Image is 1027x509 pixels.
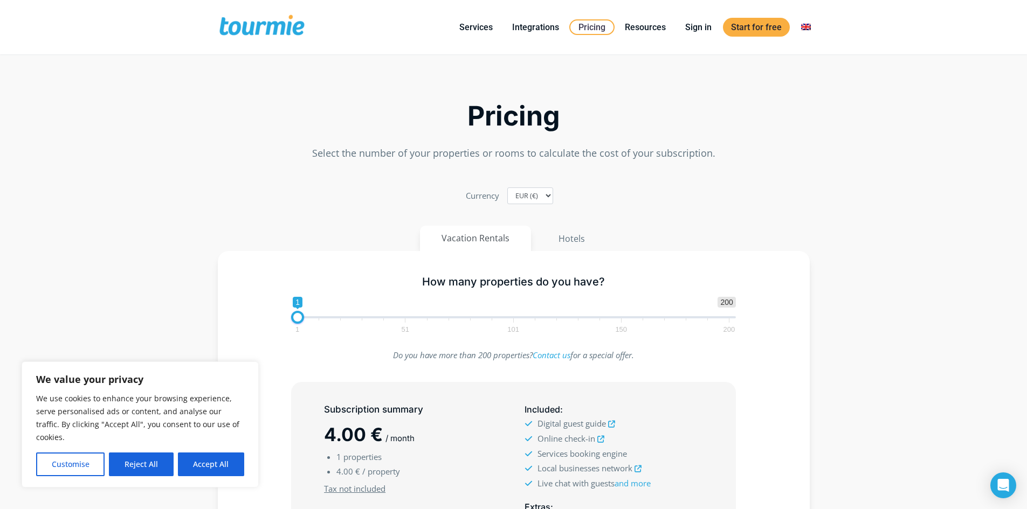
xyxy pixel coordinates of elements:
[336,466,360,477] span: 4.00 €
[451,20,501,34] a: Services
[536,226,607,252] button: Hotels
[336,451,341,462] span: 1
[385,433,415,443] span: / month
[533,350,570,360] a: Contact us
[617,20,674,34] a: Resources
[525,404,560,415] span: Included
[504,20,567,34] a: Integrations
[525,403,702,416] h5: :
[343,451,382,462] span: properties
[324,483,385,494] u: Tax not included
[36,392,244,444] p: We use cookies to enhance your browsing experience, serve personalised ads or content, and analys...
[400,327,411,332] span: 51
[420,226,531,251] button: Vacation Rentals
[218,103,810,129] h2: Pricing
[569,19,615,35] a: Pricing
[294,327,301,332] span: 1
[718,297,735,308] span: 200
[36,373,244,386] p: We value your privacy
[537,448,627,459] span: Services booking engine
[990,472,1016,498] div: Open Intercom Messenger
[109,452,173,476] button: Reject All
[291,348,736,362] p: Do you have more than 200 properties? for a special offer.
[362,466,400,477] span: / property
[506,327,521,332] span: 101
[218,146,810,161] p: Select the number of your properties or rooms to calculate the cost of your subscription.
[723,18,790,37] a: Start for free
[291,275,736,289] h5: How many properties do you have?
[677,20,720,34] a: Sign in
[615,478,651,489] a: and more
[614,327,629,332] span: 150
[722,327,737,332] span: 200
[178,452,244,476] button: Accept All
[537,478,651,489] span: Live chat with guests
[537,463,632,473] span: Local businesses network
[324,423,383,445] span: 4.00 €
[293,297,302,308] span: 1
[537,418,606,429] span: Digital guest guide
[324,403,502,416] h5: Subscription summary
[466,189,499,203] label: Currency
[537,433,595,444] span: Online check-in
[36,452,105,476] button: Customise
